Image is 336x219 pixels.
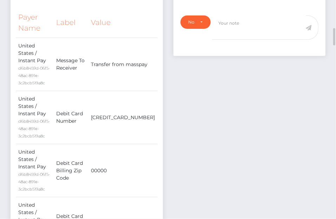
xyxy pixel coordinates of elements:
[54,38,88,91] td: Message To Receiver
[54,144,88,197] td: Debit Card Billing Zip Code
[88,38,157,91] td: Transfer from masspay
[16,8,54,38] th: Payer Name
[18,66,50,85] small: d6b8459d-06f5-48ac-891e-3c2bcb519a8c
[54,91,88,144] td: Debit Card Number
[16,91,54,144] td: United States / Instant Pay
[18,172,50,192] small: d6b8459d-06f5-48ac-891e-3c2bcb519a8c
[88,144,157,197] td: 00000
[88,8,157,38] th: Value
[16,144,54,197] td: United States / Instant Pay
[88,91,157,144] td: [CREDIT_CARD_NUMBER]
[180,15,211,29] button: Note Type
[18,119,50,139] small: d6b8459d-06f5-48ac-891e-3c2bcb519a8c
[16,38,54,91] td: United States / Instant Pay
[54,8,88,38] th: Label
[189,19,195,25] div: Note Type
